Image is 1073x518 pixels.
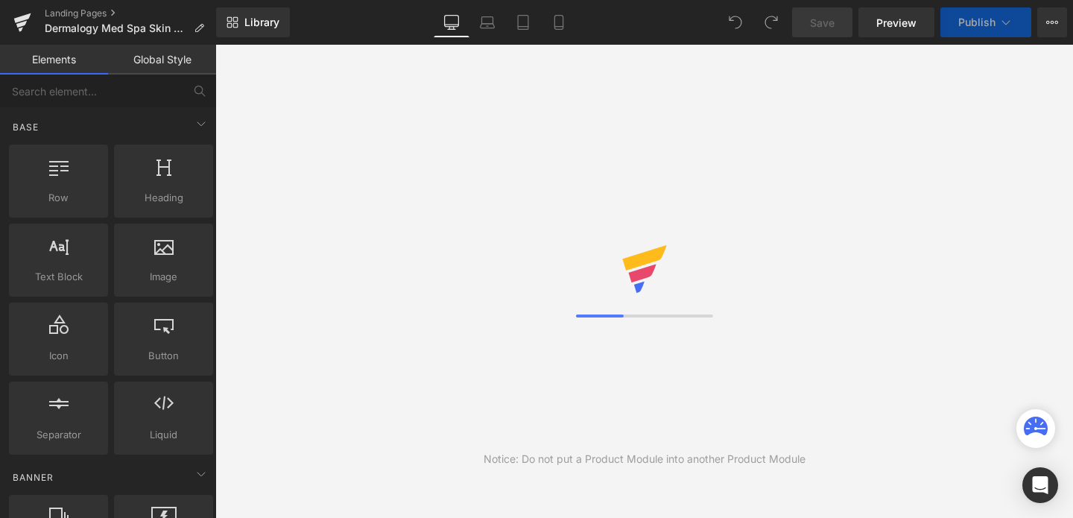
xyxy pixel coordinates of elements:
[756,7,786,37] button: Redo
[118,348,209,364] span: Button
[958,16,996,28] span: Publish
[11,470,55,484] span: Banner
[216,7,290,37] a: New Library
[118,427,209,443] span: Liquid
[858,7,934,37] a: Preview
[45,7,216,19] a: Landing Pages
[244,16,279,29] span: Library
[541,7,577,37] a: Mobile
[434,7,469,37] a: Desktop
[13,269,104,285] span: Text Block
[876,15,917,31] span: Preview
[13,190,104,206] span: Row
[484,451,805,467] div: Notice: Do not put a Product Module into another Product Module
[810,15,835,31] span: Save
[11,120,40,134] span: Base
[118,190,209,206] span: Heading
[469,7,505,37] a: Laptop
[13,348,104,364] span: Icon
[108,45,216,75] a: Global Style
[940,7,1031,37] button: Publish
[1022,467,1058,503] div: Open Intercom Messenger
[13,427,104,443] span: Separator
[1037,7,1067,37] button: More
[505,7,541,37] a: Tablet
[721,7,750,37] button: Undo
[45,22,188,34] span: Dermalogy Med Spa Skin Tightening 79.95
[118,269,209,285] span: Image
